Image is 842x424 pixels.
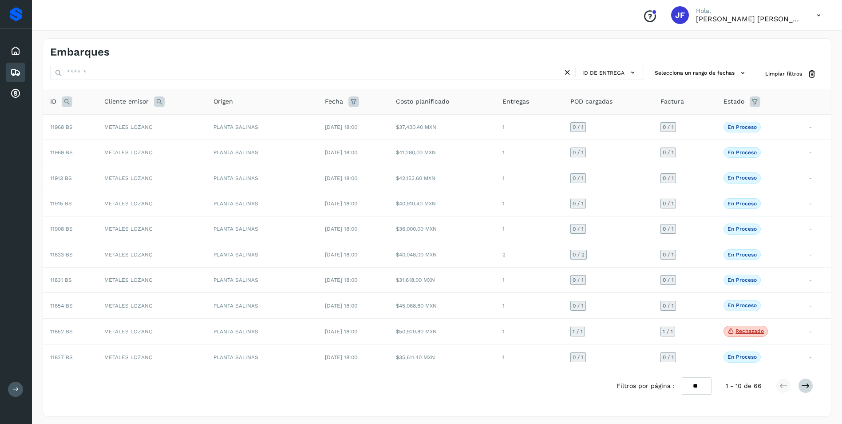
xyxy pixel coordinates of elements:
[495,114,563,140] td: 1
[213,149,258,156] span: PLANTA SALINAS
[495,140,563,165] td: 1
[696,15,802,23] p: JOSE FUENTES HERNANDEZ
[325,175,357,181] span: [DATE] 18:00
[389,318,495,344] td: $50,920.80 MXN
[723,97,744,106] span: Estado
[495,344,563,370] td: 1
[573,124,584,130] span: 0 / 1
[97,293,206,318] td: METALES LOZANO
[727,252,757,258] p: En proceso
[495,268,563,293] td: 1
[50,175,72,181] span: 11913 BS
[213,328,258,335] span: PLANTA SALINAS
[573,355,584,360] span: 0 / 1
[495,216,563,242] td: 1
[325,252,357,258] span: [DATE] 18:00
[97,318,206,344] td: METALES LOZANO
[325,277,357,283] span: [DATE] 18:00
[325,328,357,335] span: [DATE] 18:00
[582,69,625,77] span: ID de entrega
[495,165,563,191] td: 1
[97,242,206,267] td: METALES LOZANO
[50,149,73,156] span: 11969 BS
[389,140,495,165] td: $41,280.00 MXN
[389,268,495,293] td: $31,618.00 MXN
[325,97,343,106] span: Fecha
[97,216,206,242] td: METALES LOZANO
[802,242,831,267] td: -
[727,354,757,360] p: En proceso
[663,303,674,308] span: 0 / 1
[50,303,73,309] span: 11854 BS
[663,201,674,206] span: 0 / 1
[663,124,674,130] span: 0 / 1
[802,140,831,165] td: -
[663,226,674,232] span: 0 / 1
[389,191,495,216] td: $40,910.40 MXN
[570,97,613,106] span: POD cargadas
[50,252,73,258] span: 11833 BS
[325,200,357,207] span: [DATE] 18:00
[50,124,73,130] span: 11968 BS
[651,66,751,80] button: Selecciona un rango de fechas
[495,242,563,267] td: 2
[617,381,675,391] span: Filtros por página :
[396,97,449,106] span: Costo planificado
[97,191,206,216] td: METALES LOZANO
[495,293,563,318] td: 1
[50,354,73,360] span: 11827 BS
[663,150,674,155] span: 0 / 1
[663,176,674,181] span: 0 / 1
[325,354,357,360] span: [DATE] 18:00
[727,277,757,283] p: En proceso
[213,354,258,360] span: PLANTA SALINAS
[727,302,757,308] p: En proceso
[802,191,831,216] td: -
[6,63,25,82] div: Embarques
[97,344,206,370] td: METALES LOZANO
[663,355,674,360] span: 0 / 1
[573,226,584,232] span: 0 / 1
[735,328,764,334] p: Rechazado
[213,277,258,283] span: PLANTA SALINAS
[213,97,233,106] span: Origen
[389,344,495,370] td: $35,611.40 MXN
[660,97,684,106] span: Factura
[50,200,72,207] span: 11915 BS
[213,124,258,130] span: PLANTA SALINAS
[663,329,673,334] span: 1 / 1
[727,226,757,232] p: En proceso
[663,252,674,257] span: 0 / 1
[696,7,802,15] p: Hola,
[325,149,357,156] span: [DATE] 18:00
[50,97,56,106] span: ID
[389,242,495,267] td: $40,048.00 MXN
[802,318,831,344] td: -
[213,226,258,232] span: PLANTA SALINAS
[389,114,495,140] td: $37,430.40 MXN
[573,303,584,308] span: 0 / 1
[573,252,585,257] span: 0 / 2
[573,176,584,181] span: 0 / 1
[802,293,831,318] td: -
[389,293,495,318] td: $45,088.80 MXN
[727,175,757,181] p: En proceso
[573,150,584,155] span: 0 / 1
[573,329,583,334] span: 1 / 1
[104,97,149,106] span: Cliente emisor
[802,216,831,242] td: -
[389,216,495,242] td: $36,000.00 MXN
[727,124,757,130] p: En proceso
[727,149,757,156] p: En proceso
[802,165,831,191] td: -
[325,124,357,130] span: [DATE] 18:00
[50,328,73,335] span: 11852 BS
[97,268,206,293] td: METALES LOZANO
[802,344,831,370] td: -
[573,277,584,283] span: 0 / 1
[727,200,757,207] p: En proceso
[802,114,831,140] td: -
[663,277,674,283] span: 0 / 1
[502,97,529,106] span: Entregas
[6,84,25,104] div: Cuentas por cobrar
